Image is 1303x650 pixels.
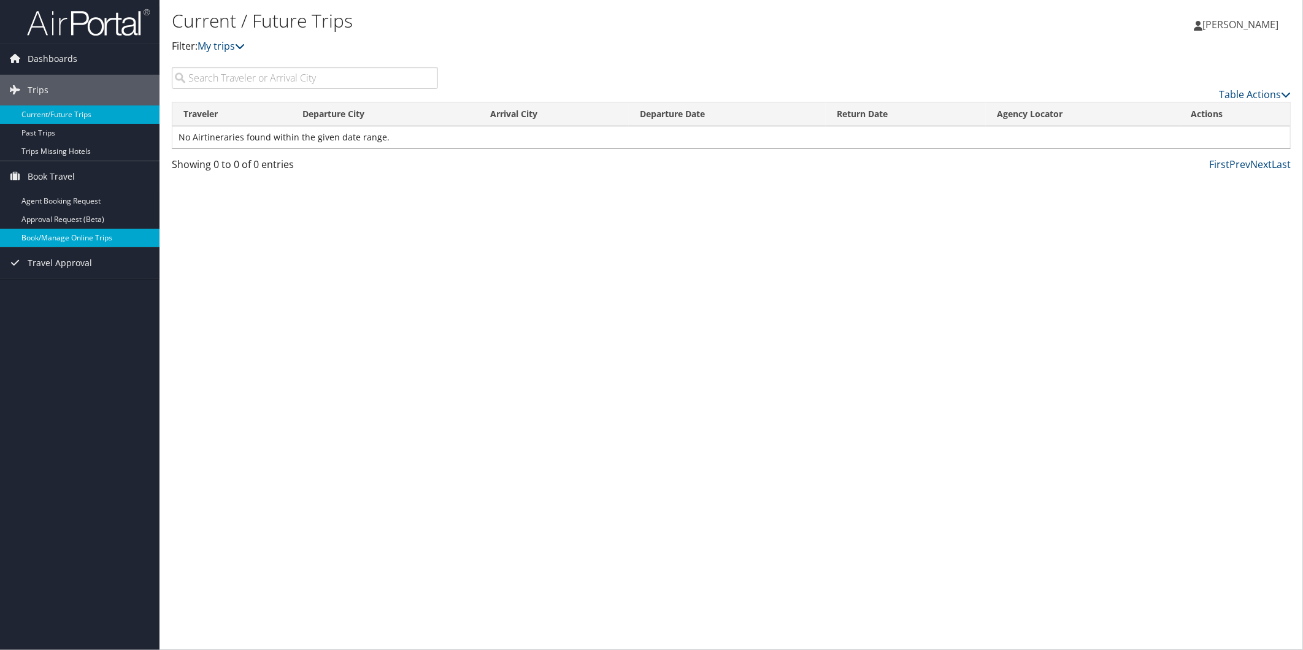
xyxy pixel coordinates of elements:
h1: Current / Future Trips [172,8,918,34]
span: Travel Approval [28,248,92,278]
th: Traveler: activate to sort column ascending [172,102,291,126]
td: No Airtineraries found within the given date range. [172,126,1290,148]
a: Last [1272,158,1291,171]
a: Prev [1229,158,1250,171]
th: Return Date: activate to sort column ascending [826,102,986,126]
p: Filter: [172,39,918,55]
th: Agency Locator: activate to sort column ascending [986,102,1180,126]
th: Actions [1180,102,1290,126]
img: airportal-logo.png [27,8,150,37]
a: First [1209,158,1229,171]
th: Departure City: activate to sort column ascending [291,102,479,126]
a: My trips [198,39,245,53]
div: Showing 0 to 0 of 0 entries [172,157,438,178]
span: Dashboards [28,44,77,74]
th: Arrival City: activate to sort column ascending [479,102,629,126]
th: Departure Date: activate to sort column descending [629,102,826,126]
span: Book Travel [28,161,75,192]
span: Trips [28,75,48,105]
a: Next [1250,158,1272,171]
span: [PERSON_NAME] [1202,18,1278,31]
a: [PERSON_NAME] [1194,6,1291,43]
input: Search Traveler or Arrival City [172,67,438,89]
a: Table Actions [1219,88,1291,101]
